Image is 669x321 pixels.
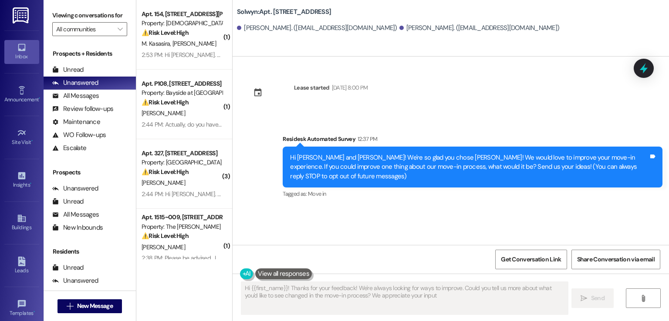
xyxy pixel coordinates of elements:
[52,104,113,114] div: Review follow-ups
[52,9,127,22] label: Viewing conversations for
[67,303,73,310] i: 
[56,22,113,36] input: All communities
[290,153,649,181] div: Hi [PERSON_NAME] and [PERSON_NAME]! We're so glad you chose [PERSON_NAME]! We would love to impro...
[571,250,660,269] button: Share Conversation via email
[308,190,326,197] span: Move in
[4,126,39,149] a: Site Visit •
[13,7,30,23] img: ResiDesk Logo
[52,263,84,272] div: Unread
[142,149,222,158] div: Apt. 327, [STREET_ADDRESS]
[142,10,222,19] div: Apt. 154, [STREET_ADDRESS][PERSON_NAME]
[30,181,31,187] span: •
[52,78,98,87] div: Unanswered
[52,289,99,298] div: All Messages
[44,49,136,58] div: Prospects + Residents
[52,91,99,100] div: All Messages
[172,40,216,47] span: [PERSON_NAME]
[355,134,378,144] div: 12:37 PM
[52,117,100,127] div: Maintenance
[571,288,614,308] button: Send
[283,187,662,200] div: Tagged as:
[4,40,39,64] a: Inbox
[640,295,646,302] i: 
[330,83,368,92] div: [DATE] 8:00 PM
[237,23,397,33] div: [PERSON_NAME]. ([EMAIL_ADDRESS][DOMAIN_NAME])
[501,255,561,264] span: Get Conversation Link
[77,301,113,311] span: New Message
[294,83,330,92] div: Lease started
[31,138,33,144] span: •
[57,299,122,313] button: New Message
[577,255,655,264] span: Share Conversation via email
[142,158,222,167] div: Property: [GEOGRAPHIC_DATA]
[52,210,99,219] div: All Messages
[142,222,222,231] div: Property: The [PERSON_NAME]
[241,282,568,314] textarea: Hi {{first_name}}! Thanks for your feedback! We're always looking for ways to improve. Could you ...
[283,134,662,147] div: Residesk Automated Survey
[34,309,35,315] span: •
[142,29,189,37] strong: ⚠️ Risk Level: High
[495,250,567,269] button: Get Conversation Link
[581,295,587,302] i: 
[52,130,106,140] div: WO Follow-ups
[4,297,39,320] a: Templates •
[142,190,333,198] div: 2:44 PM: Hi [PERSON_NAME]. Did you find my rent check? [PERSON_NAME]
[118,26,122,33] i: 
[52,276,98,285] div: Unanswered
[237,7,331,17] b: Solwyn: Apt. [STREET_ADDRESS]
[4,254,39,278] a: Leads
[142,213,222,222] div: Apt. 1515~009, [STREET_ADDRESS][PERSON_NAME]
[142,232,189,240] strong: ⚠️ Risk Level: High
[52,197,84,206] div: Unread
[44,168,136,177] div: Prospects
[52,223,103,232] div: New Inbounds
[399,23,560,33] div: [PERSON_NAME]. ([EMAIL_ADDRESS][DOMAIN_NAME])
[52,184,98,193] div: Unanswered
[591,294,605,303] span: Send
[4,211,39,234] a: Buildings
[142,109,185,117] span: [PERSON_NAME]
[142,243,185,251] span: [PERSON_NAME]
[52,65,84,74] div: Unread
[52,144,86,153] div: Escalate
[142,179,185,187] span: [PERSON_NAME]
[142,254,539,262] div: 2:38 PM: Please be advised , I need to submit the rental payment late this month . Around the 12/...
[142,168,189,176] strong: ⚠️ Risk Level: High
[142,88,222,97] div: Property: Bayside at [GEOGRAPHIC_DATA]
[142,19,222,28] div: Property: [DEMOGRAPHIC_DATA]
[142,40,172,47] span: M. Kasasira
[44,247,136,256] div: Residents
[4,168,39,192] a: Insights •
[39,95,40,101] span: •
[142,79,222,88] div: Apt. P108, [STREET_ADDRESS]
[142,98,189,106] strong: ⚠️ Risk Level: High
